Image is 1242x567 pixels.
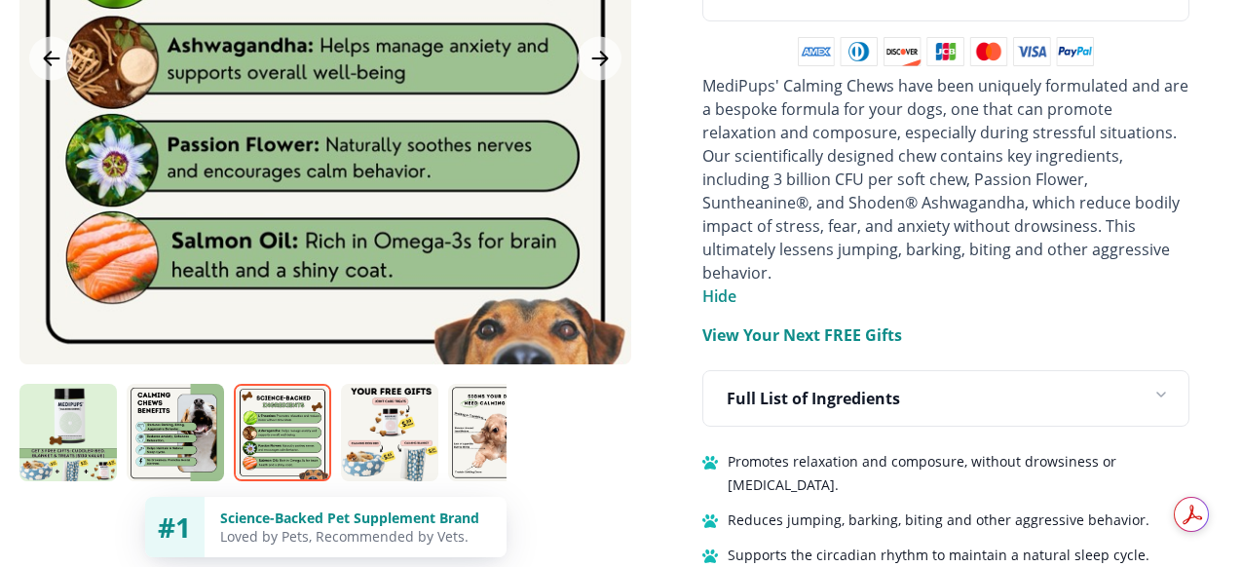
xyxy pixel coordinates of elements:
div: Science-Backed Pet Supplement Brand [220,509,491,527]
span: Reduces jumping, barking, biting and other aggressive behavior. [728,509,1149,532]
img: Calming Chews | Natural Dog Supplements [341,384,438,481]
span: Supports the circadian rhythm to maintain a natural sleep cycle. [728,544,1149,567]
span: Promotes relaxation and composure, without drowsiness or [MEDICAL_DATA]. [728,450,1189,497]
img: payment methods [798,37,1094,66]
div: Loved by Pets, Recommended by Vets. [220,527,491,546]
img: Calming Chews | Natural Dog Supplements [234,384,331,481]
p: Full List of Ingredients [727,387,900,410]
span: MediPups' Calming Chews have been uniquely formulated and are a bespoke formula for your dogs, on... [702,75,1188,283]
button: Previous Image [29,37,73,81]
p: View Your Next FREE Gifts [702,323,902,347]
img: Calming Chews | Natural Dog Supplements [19,384,117,481]
span: Hide [702,285,736,307]
button: Next Image [578,37,621,81]
img: Calming Chews | Natural Dog Supplements [127,384,224,481]
img: Calming Chews | Natural Dog Supplements [448,384,546,481]
span: #1 [158,509,191,546]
